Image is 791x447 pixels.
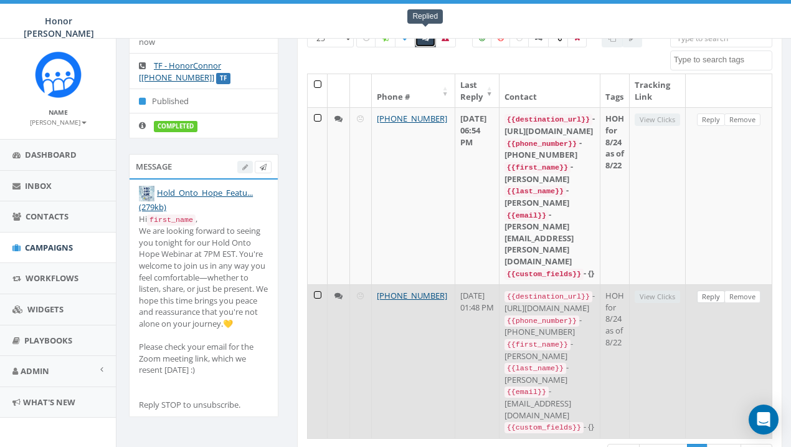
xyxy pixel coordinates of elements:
[260,162,267,171] span: Send Test Message
[25,180,52,191] span: Inbox
[504,291,592,302] code: {{destination_url}}
[24,335,72,346] span: Playbooks
[504,339,571,350] code: {{first_name}}
[407,9,443,24] div: Replied
[21,365,49,377] span: Admin
[24,15,94,39] span: Honor [PERSON_NAME]
[504,363,566,374] code: {{last_name}}
[600,284,630,438] td: HOH for 8/24 as of 8/22
[30,118,87,127] small: [PERSON_NAME]
[35,51,82,98] img: Rally_Corp_Icon_1.png
[49,108,68,117] small: Name
[139,97,152,105] i: Published
[749,405,779,435] div: Open Intercom Messenger
[504,162,571,173] code: {{first_name}}
[504,113,595,137] div: - [URL][DOMAIN_NAME]
[139,60,221,83] a: TF - HonorConnor [[PHONE_NUMBER]]
[504,421,595,433] div: - {}
[504,185,595,208] div: - [PERSON_NAME]
[504,338,595,362] div: - [PERSON_NAME]
[504,267,595,280] div: - {}
[25,242,73,253] span: Campaigns
[674,54,772,65] textarea: Search
[504,422,584,433] code: {{custom_fields}}
[23,397,75,408] span: What's New
[724,291,760,304] a: Remove
[724,113,760,127] a: Remove
[129,154,278,179] div: Message
[504,269,584,280] code: {{custom_fields}}
[697,113,725,127] a: Reply
[504,186,566,197] code: {{last_name}}
[154,121,197,132] label: completed
[26,272,78,284] span: Workflows
[697,291,725,304] a: Reply
[504,315,579,327] code: {{phone_number}}
[377,113,447,124] a: [PHONE_NUMBER]
[455,74,500,107] th: Last Reply: activate to sort column ascending
[504,137,595,161] div: - [PHONE_NUMBER]
[504,290,595,314] div: - [URL][DOMAIN_NAME]
[504,161,595,185] div: - [PERSON_NAME]
[504,387,549,398] code: {{email}}
[504,114,592,125] code: {{destination_url}}
[600,74,630,107] th: Tags
[377,290,447,301] a: [PHONE_NUMBER]
[26,211,69,222] span: Contacts
[500,74,600,107] th: Contact
[504,138,579,150] code: {{phone_number}}
[372,74,455,107] th: Phone #: activate to sort column ascending
[504,314,595,338] div: - [PHONE_NUMBER]
[139,187,253,213] a: Hold_Onto_Hope_Featu... (279kb)
[600,107,630,284] td: HOH for 8/24 as of 8/22
[216,73,230,84] label: TF
[30,116,87,127] a: [PERSON_NAME]
[25,149,77,160] span: Dashboard
[504,209,595,267] div: - [PERSON_NAME][EMAIL_ADDRESS][PERSON_NAME][DOMAIN_NAME]
[455,284,500,438] td: [DATE] 01:48 PM
[130,89,278,113] li: Published
[27,304,64,315] span: Widgets
[147,214,196,226] code: first_name
[504,362,595,385] div: - [PERSON_NAME]
[630,74,686,107] th: Tracking Link
[455,107,500,284] td: [DATE] 06:54 PM
[504,210,549,221] code: {{email}}
[139,213,268,411] div: Hi , We are looking forward to seeing you tonight for our Hold Onto Hope Webinar at 7PM EST. You'...
[504,385,595,421] div: - [EMAIL_ADDRESS][DOMAIN_NAME]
